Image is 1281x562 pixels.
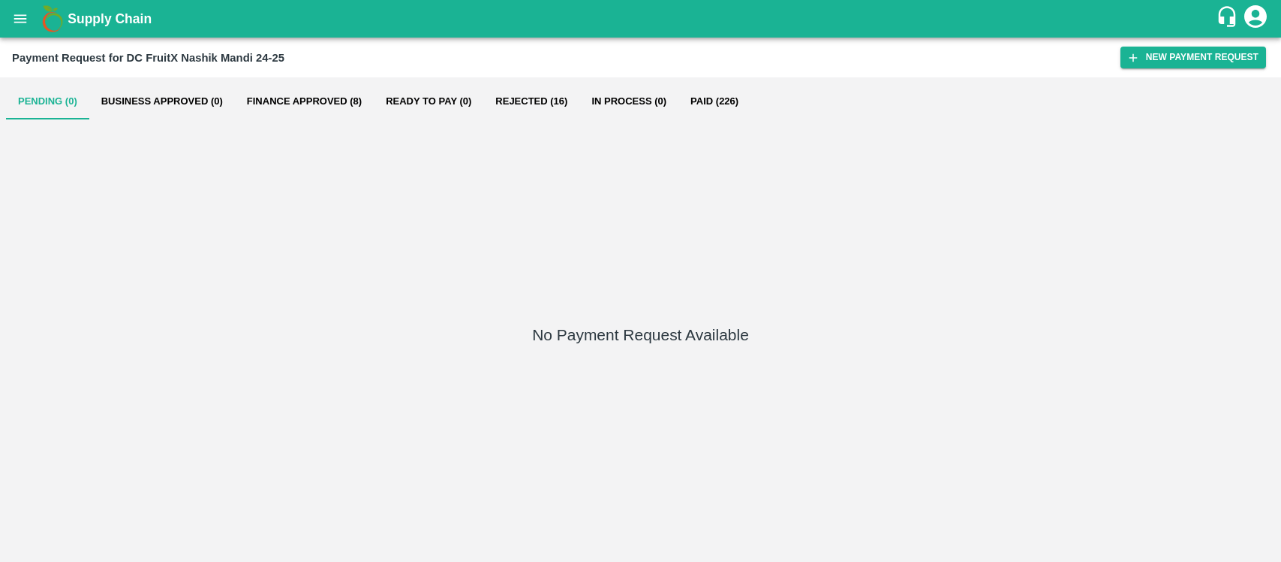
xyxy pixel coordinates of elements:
[68,11,152,26] b: Supply Chain
[678,83,750,119] button: Paid (226)
[6,83,89,119] button: Pending (0)
[3,2,38,36] button: open drawer
[68,8,1216,29] a: Supply Chain
[579,83,678,119] button: In Process (0)
[38,4,68,34] img: logo
[483,83,579,119] button: Rejected (16)
[235,83,374,119] button: Finance Approved (8)
[1216,5,1242,32] div: customer-support
[1120,47,1266,68] button: New Payment Request
[12,52,284,64] b: Payment Request for DC FruitX Nashik Mandi 24-25
[374,83,483,119] button: Ready To Pay (0)
[89,83,235,119] button: Business Approved (0)
[532,325,749,346] h5: No Payment Request Available
[1242,3,1269,35] div: account of current user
